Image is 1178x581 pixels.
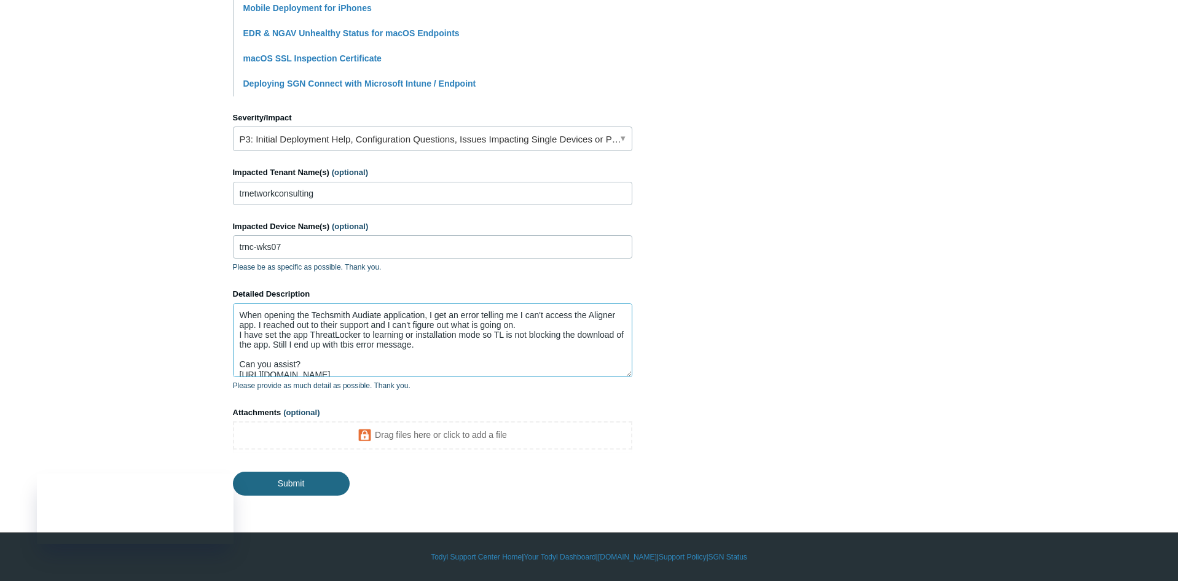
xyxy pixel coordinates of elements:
label: Attachments [233,407,632,419]
a: Support Policy [659,552,706,563]
span: (optional) [332,222,368,231]
p: Please provide as much detail as possible. Thank you. [233,380,632,391]
label: Detailed Description [233,288,632,300]
span: (optional) [332,168,368,177]
iframe: Todyl Status [37,474,234,544]
a: SGN Status [709,552,747,563]
a: EDR & NGAV Unhealthy Status for macOS Endpoints [243,28,460,38]
a: P3: Initial Deployment Help, Configuration Questions, Issues Impacting Single Devices or Past Out... [233,127,632,151]
a: Mobile Deployment for iPhones [243,3,372,13]
label: Impacted Device Name(s) [233,220,632,233]
label: Impacted Tenant Name(s) [233,166,632,179]
a: [DOMAIN_NAME] [598,552,657,563]
a: Your Todyl Dashboard [524,552,595,563]
p: Please be as specific as possible. Thank you. [233,262,632,273]
div: | | | | [233,552,946,563]
input: Submit [233,472,350,495]
a: Deploying SGN Connect with Microsoft Intune / Endpoint [243,79,476,88]
a: macOS SSL Inspection Certificate [243,53,382,63]
span: (optional) [283,408,320,417]
label: Severity/Impact [233,112,632,124]
a: Todyl Support Center Home [431,552,522,563]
